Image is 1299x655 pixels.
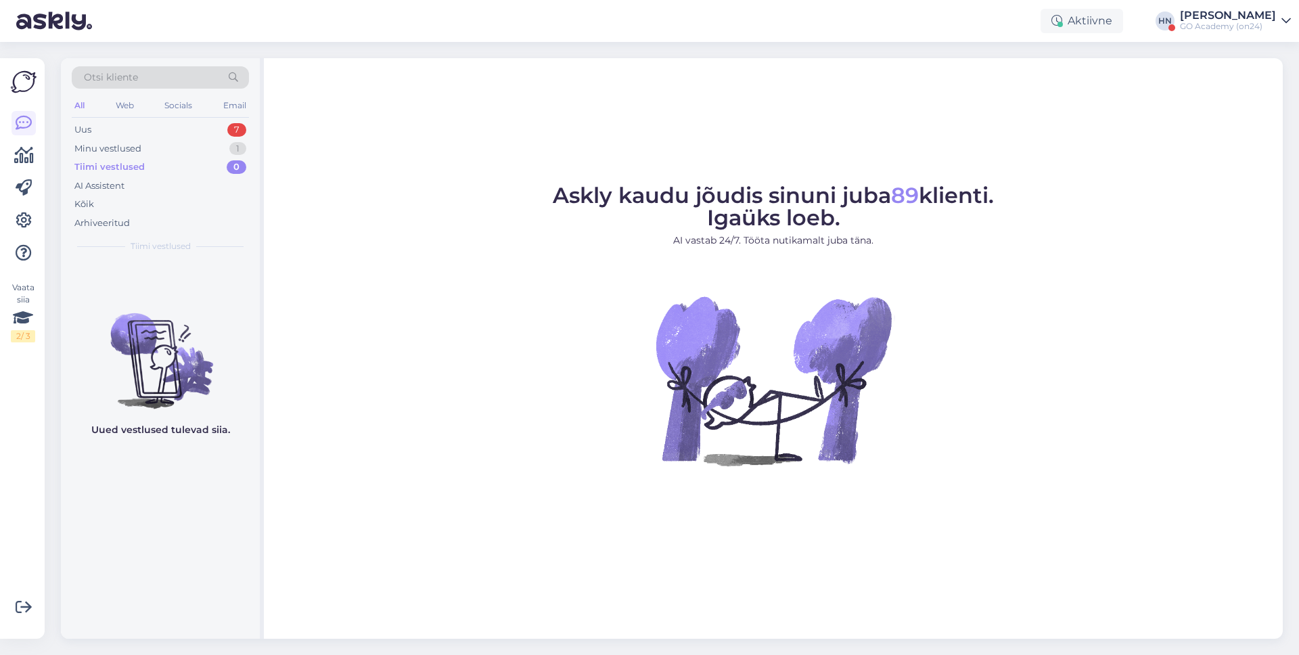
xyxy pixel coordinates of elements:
[72,97,87,114] div: All
[84,70,138,85] span: Otsi kliente
[891,182,919,208] span: 89
[652,258,895,502] img: No Chat active
[113,97,137,114] div: Web
[227,160,246,174] div: 0
[1180,10,1291,32] a: [PERSON_NAME]GO Academy (on24)
[553,182,994,231] span: Askly kaudu jõudis sinuni juba klienti. Igaüks loeb.
[74,160,145,174] div: Tiimi vestlused
[229,142,246,156] div: 1
[162,97,195,114] div: Socials
[74,142,141,156] div: Minu vestlused
[74,217,130,230] div: Arhiveeritud
[91,423,230,437] p: Uued vestlused tulevad siia.
[553,233,994,248] p: AI vastab 24/7. Tööta nutikamalt juba täna.
[1041,9,1123,33] div: Aktiivne
[11,69,37,95] img: Askly Logo
[227,123,246,137] div: 7
[221,97,249,114] div: Email
[1156,12,1175,30] div: HN
[1180,21,1276,32] div: GO Academy (on24)
[11,330,35,342] div: 2 / 3
[74,123,91,137] div: Uus
[74,198,94,211] div: Kõik
[1180,10,1276,21] div: [PERSON_NAME]
[61,289,260,411] img: No chats
[11,281,35,342] div: Vaata siia
[74,179,124,193] div: AI Assistent
[131,240,191,252] span: Tiimi vestlused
